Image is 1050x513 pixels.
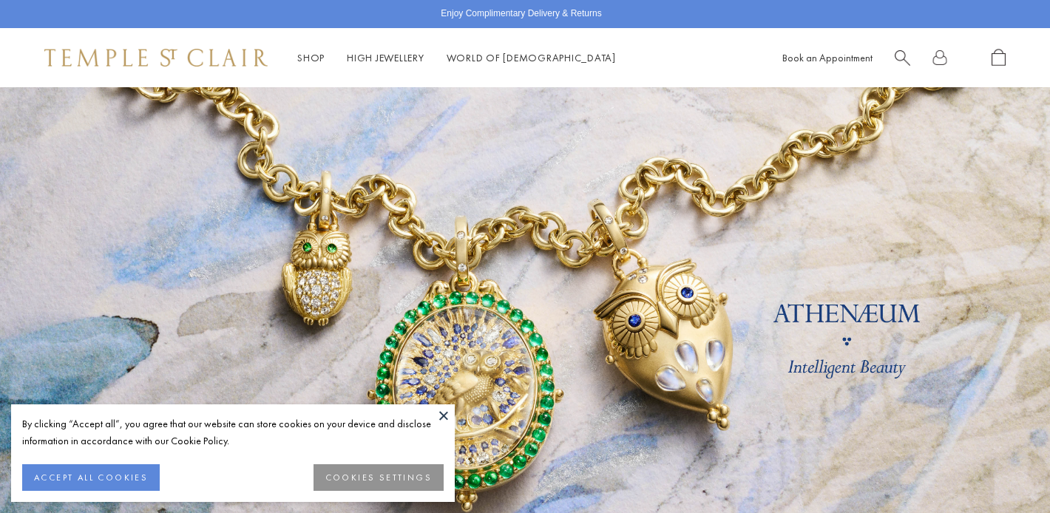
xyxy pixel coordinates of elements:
[441,7,601,21] p: Enjoy Complimentary Delivery & Returns
[447,51,616,64] a: World of [DEMOGRAPHIC_DATA]World of [DEMOGRAPHIC_DATA]
[44,49,268,67] img: Temple St. Clair
[895,49,910,67] a: Search
[347,51,424,64] a: High JewelleryHigh Jewellery
[782,51,873,64] a: Book an Appointment
[992,49,1006,67] a: Open Shopping Bag
[297,49,616,67] nav: Main navigation
[22,415,444,449] div: By clicking “Accept all”, you agree that our website can store cookies on your device and disclos...
[297,51,325,64] a: ShopShop
[314,464,444,491] button: COOKIES SETTINGS
[22,464,160,491] button: ACCEPT ALL COOKIES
